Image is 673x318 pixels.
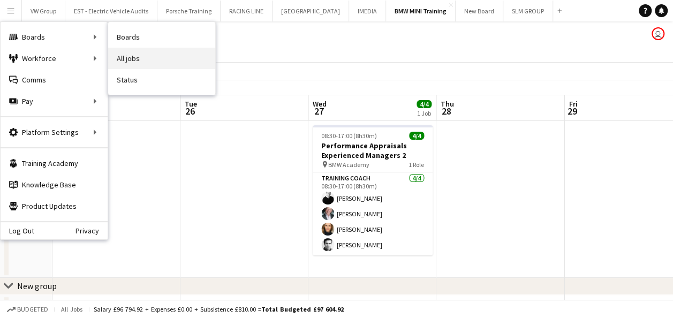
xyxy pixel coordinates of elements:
a: Comms [1,69,108,90]
div: Workforce [1,48,108,69]
span: 28 [439,105,454,117]
span: Tue [185,99,197,109]
div: Pay [1,90,108,112]
span: Total Budgeted £97 604.92 [261,305,344,313]
app-job-card: 08:30-17:00 (8h30m)4/4Performance Appraisals Experienced Managers 2 BMW Academy1 RoleTraining Coa... [313,125,433,255]
a: Training Academy [1,153,108,174]
a: Status [108,69,215,90]
span: 27 [311,105,327,117]
span: 08:30-17:00 (8h30m) [321,132,377,140]
button: BMW MINI Training [386,1,456,21]
button: [GEOGRAPHIC_DATA] [273,1,349,21]
span: Wed [313,99,327,109]
button: VW Group [22,1,65,21]
span: Fri [569,99,577,109]
span: 4/4 [409,132,424,140]
button: SLM GROUP [503,1,553,21]
a: Product Updates [1,195,108,217]
span: Budgeted [17,306,48,313]
a: Privacy [75,226,108,235]
div: Boards [1,26,108,48]
a: Log Out [1,226,34,235]
button: Porsche Training [157,1,221,21]
app-card-role: Training Coach4/408:30-17:00 (8h30m)[PERSON_NAME][PERSON_NAME][PERSON_NAME][PERSON_NAME] [313,172,433,255]
span: 1 Role [409,161,424,169]
div: New group [17,281,57,291]
button: Budgeted [5,304,50,315]
div: Platform Settings [1,122,108,143]
a: All jobs [108,48,215,69]
span: Thu [441,99,454,109]
button: EST - Electric Vehicle Audits [65,1,157,21]
h3: Performance Appraisals Experienced Managers 2 [313,141,433,160]
span: 4/4 [417,100,432,108]
span: All jobs [59,305,85,313]
div: 1 Job [417,109,431,117]
span: 29 [567,105,577,117]
a: Knowledge Base [1,174,108,195]
div: Salary £96 794.92 + Expenses £0.00 + Subsistence £810.00 = [94,305,344,313]
app-user-avatar: Lisa Fretwell [652,27,664,40]
span: 26 [183,105,197,117]
button: RACING LINE [221,1,273,21]
button: New Board [456,1,503,21]
button: IMEDIA [349,1,386,21]
a: Boards [108,26,215,48]
span: BMW Academy [328,161,369,169]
